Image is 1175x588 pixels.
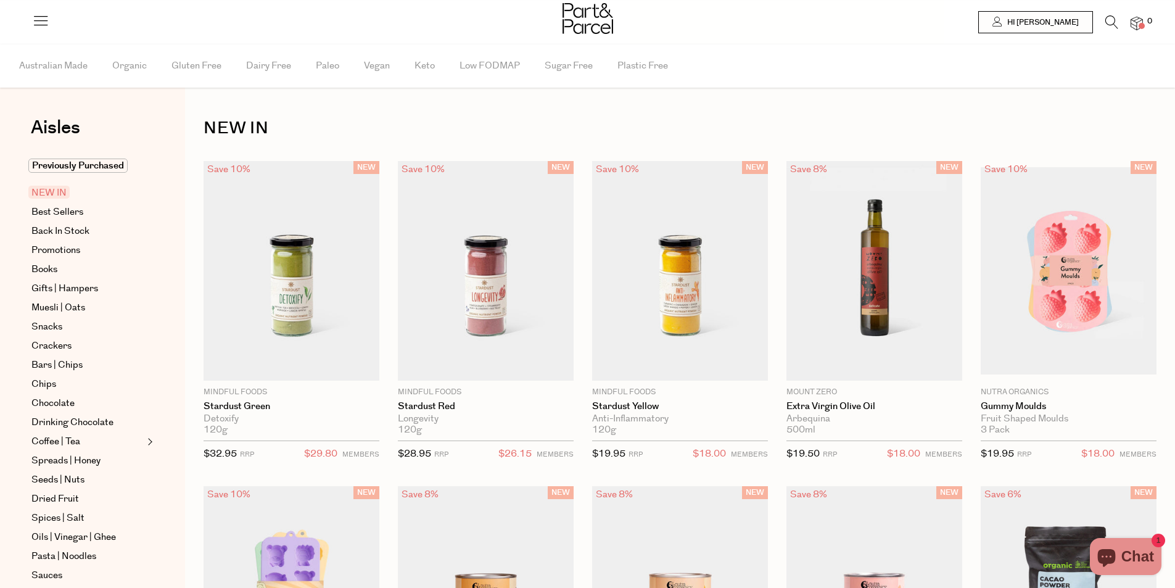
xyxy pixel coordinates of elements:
[398,161,448,178] div: Save 10%
[398,424,422,436] span: 120g
[786,401,962,412] a: Extra Virgin Olive Oil
[204,424,228,436] span: 120g
[31,243,144,258] a: Promotions
[742,486,768,499] span: NEW
[1086,538,1165,578] inbox-online-store-chat: Shopify online store chat
[353,486,379,499] span: NEW
[398,447,431,460] span: $28.95
[1144,16,1155,27] span: 0
[28,159,128,173] span: Previously Purchased
[31,358,83,373] span: Bars | Chips
[171,44,221,88] span: Gluten Free
[31,114,80,141] span: Aisles
[1017,450,1031,459] small: RRP
[537,450,574,459] small: MEMBERS
[548,486,574,499] span: NEW
[31,262,144,277] a: Books
[31,159,144,173] a: Previously Purchased
[981,167,1156,375] img: Gummy Moulds
[460,44,520,88] span: Low FODMAP
[978,11,1093,33] a: Hi [PERSON_NAME]
[31,186,144,201] a: NEW IN
[204,447,237,460] span: $32.95
[742,161,768,174] span: NEW
[31,549,96,564] span: Pasta | Noodles
[786,486,831,503] div: Save 8%
[398,486,442,503] div: Save 8%
[31,300,85,315] span: Muesli | Oats
[304,446,337,462] span: $29.80
[31,568,62,583] span: Sauces
[1131,161,1156,174] span: NEW
[786,161,962,381] img: Extra Virgin Olive Oil
[31,224,144,239] a: Back In Stock
[31,453,101,468] span: Spreads | Honey
[31,434,80,449] span: Coffee | Tea
[398,413,574,424] div: Longevity
[981,413,1156,424] div: Fruit Shaped Moulds
[786,387,962,398] p: Mount Zero
[31,377,56,392] span: Chips
[981,161,1031,178] div: Save 10%
[548,161,574,174] span: NEW
[31,281,144,296] a: Gifts | Hampers
[786,424,815,436] span: 500ml
[31,530,144,545] a: Oils | Vinegar | Ghee
[31,243,80,258] span: Promotions
[1119,450,1156,459] small: MEMBERS
[398,401,574,412] a: Stardust Red
[786,161,831,178] div: Save 8%
[1004,17,1079,28] span: Hi [PERSON_NAME]
[31,377,144,392] a: Chips
[28,186,70,199] span: NEW IN
[786,413,962,424] div: Arbequina
[19,44,88,88] span: Australian Made
[364,44,390,88] span: Vegan
[592,424,616,436] span: 120g
[981,447,1014,460] span: $19.95
[204,161,379,381] img: Stardust Green
[31,511,144,526] a: Spices | Salt
[31,358,144,373] a: Bars | Chips
[31,568,144,583] a: Sauces
[31,339,144,354] a: Crackers
[981,424,1010,436] span: 3 Pack
[246,44,291,88] span: Dairy Free
[31,415,144,430] a: Drinking Chocolate
[31,415,113,430] span: Drinking Chocolate
[592,161,643,178] div: Save 10%
[31,396,144,411] a: Chocolate
[981,401,1156,412] a: Gummy Moulds
[31,320,62,334] span: Snacks
[353,161,379,174] span: NEW
[823,450,837,459] small: RRP
[731,450,768,459] small: MEMBERS
[592,447,625,460] span: $19.95
[31,549,144,564] a: Pasta | Noodles
[31,339,72,354] span: Crackers
[31,492,144,507] a: Dried Fruit
[204,161,254,178] div: Save 10%
[398,161,574,381] img: Stardust Red
[434,450,448,459] small: RRP
[112,44,147,88] span: Organic
[204,486,254,503] div: Save 10%
[617,44,668,88] span: Plastic Free
[31,434,144,449] a: Coffee | Tea
[204,401,379,412] a: Stardust Green
[592,161,768,381] img: Stardust Yellow
[204,114,1156,143] h1: NEW IN
[563,3,613,34] img: Part&Parcel
[592,486,637,503] div: Save 8%
[498,446,532,462] span: $26.15
[786,447,820,460] span: $19.50
[1131,17,1143,30] a: 0
[31,262,57,277] span: Books
[204,413,379,424] div: Detoxify
[592,401,768,412] a: Stardust Yellow
[31,473,144,487] a: Seeds | Nuts
[31,320,144,334] a: Snacks
[936,161,962,174] span: NEW
[592,413,768,424] div: Anti-Inflammatory
[342,450,379,459] small: MEMBERS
